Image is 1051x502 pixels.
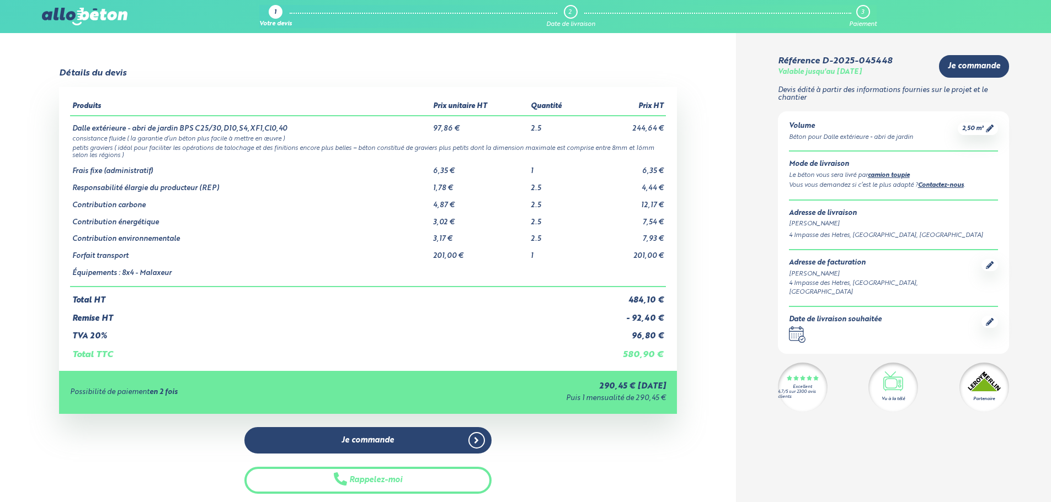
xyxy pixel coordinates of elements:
td: 3,02 € [431,210,528,227]
div: Béton pour Dalle extérieure - abri de jardin [789,133,913,142]
td: 2.5 [529,210,589,227]
iframe: Help widget launcher [953,459,1039,490]
strong: en 2 fois [150,388,178,396]
div: 1 [274,9,276,17]
div: Paiement [849,21,877,28]
div: Adresse de facturation [789,259,981,267]
th: Prix HT [589,98,666,116]
td: 4,44 € [589,176,666,193]
td: 4,87 € [431,193,528,210]
td: 6,35 € [589,159,666,176]
td: petits graviers ( idéal pour faciliter les opérations de talochage et des finitions encore plus b... [70,143,666,159]
a: 1 Votre devis [259,5,292,28]
td: Contribution environnementale [70,226,431,244]
td: 2.5 [529,116,589,133]
div: Excellent [793,385,812,390]
td: Frais fixe (administratif) [70,159,431,176]
td: Total HT [70,287,589,305]
td: - 92,40 € [589,305,666,323]
td: 244,64 € [589,116,666,133]
td: 97,86 € [431,116,528,133]
td: Contribution énergétique [70,210,431,227]
div: Vous vous demandez si c’est le plus adapté ? . [789,181,998,191]
div: Volume [789,122,913,131]
div: Date de livraison souhaitée [789,316,882,324]
td: 1 [529,244,589,261]
td: 2.5 [529,176,589,193]
td: 3,17 € [431,226,528,244]
a: Je commande [939,55,1009,78]
div: 4 Impasse des Hetres, [GEOGRAPHIC_DATA], [GEOGRAPHIC_DATA] [789,231,998,240]
div: Puis 1 mensualité de 290,45 € [379,395,666,403]
td: 96,80 € [589,323,666,341]
td: 580,90 € [589,341,666,360]
td: Contribution carbone [70,193,431,210]
th: Quantité [529,98,589,116]
div: Valable jusqu'au [DATE] [778,68,862,77]
td: 2.5 [529,226,589,244]
div: [PERSON_NAME] [789,269,981,279]
div: Partenaire [973,396,995,402]
td: 1 [529,159,589,176]
td: 201,00 € [589,244,666,261]
th: Produits [70,98,431,116]
a: Je commande [244,427,492,454]
div: [PERSON_NAME] [789,219,998,229]
td: Équipements : 8x4 - Malaxeur [70,261,431,287]
div: 3 [861,9,864,16]
button: Rappelez-moi [244,467,492,494]
img: allobéton [42,8,127,25]
td: Total TTC [70,341,589,360]
td: consistance fluide ( la garantie d’un béton plus facile à mettre en œuvre ) [70,133,666,143]
td: 2.5 [529,193,589,210]
div: Vu à la télé [882,396,905,402]
div: Possibilité de paiement [70,388,379,397]
div: Le béton vous sera livré par [789,171,998,181]
div: Mode de livraison [789,160,998,169]
td: 201,00 € [431,244,528,261]
a: Contactez-nous [918,182,964,188]
div: Détails du devis [59,68,126,78]
td: 484,10 € [589,287,666,305]
a: camion toupie [868,172,910,179]
td: TVA 20% [70,323,589,341]
div: Référence D-2025-045448 [778,56,892,66]
div: 4.7/5 sur 2300 avis clients [778,390,828,400]
span: Je commande [342,436,394,445]
div: 2 [568,9,572,16]
p: Devis édité à partir des informations fournies sur le projet et le chantier [778,87,1009,102]
td: 7,54 € [589,210,666,227]
div: 290,45 € [DATE] [379,382,666,391]
a: 2 Date de livraison [546,5,595,28]
div: Votre devis [259,21,292,28]
td: 12,17 € [589,193,666,210]
div: 4 Impasse des Hetres, [GEOGRAPHIC_DATA], [GEOGRAPHIC_DATA] [789,279,981,298]
span: Je commande [948,62,1000,71]
th: Prix unitaire HT [431,98,528,116]
td: 6,35 € [431,159,528,176]
div: Adresse de livraison [789,209,998,218]
td: Responsabilité élargie du producteur (REP) [70,176,431,193]
td: Remise HT [70,305,589,323]
div: Date de livraison [546,21,595,28]
td: 1,78 € [431,176,528,193]
td: Dalle extérieure - abri de jardin BPS C25/30,D10,S4,XF1,Cl0,40 [70,116,431,133]
a: 3 Paiement [849,5,877,28]
td: Forfait transport [70,244,431,261]
td: 7,93 € [589,226,666,244]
